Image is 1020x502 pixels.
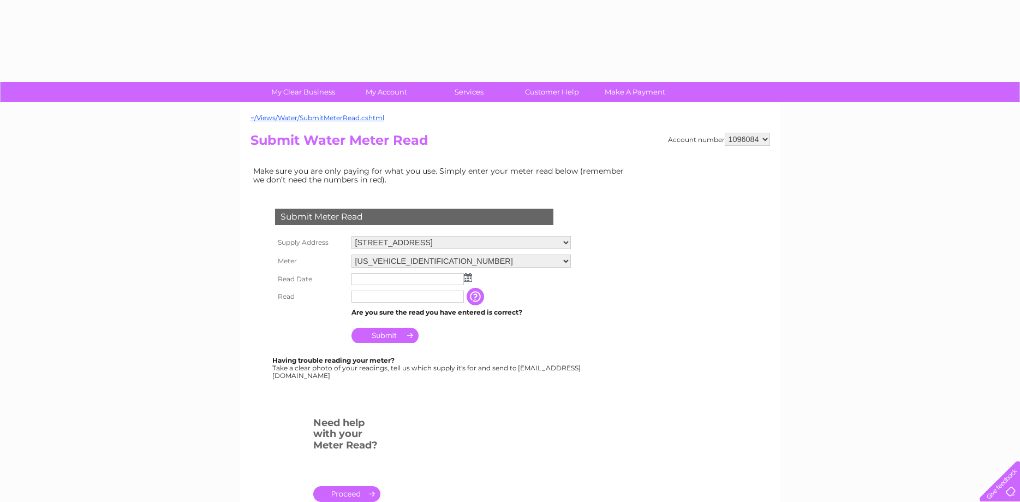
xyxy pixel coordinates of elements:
[424,82,514,102] a: Services
[507,82,597,102] a: Customer Help
[272,252,349,270] th: Meter
[272,356,395,364] b: Having trouble reading your meter?
[250,114,384,122] a: ~/Views/Water/SubmitMeterRead.cshtml
[275,209,553,225] div: Submit Meter Read
[464,273,472,282] img: ...
[351,328,419,343] input: Submit
[349,305,574,320] td: Are you sure the read you have entered is correct?
[258,82,348,102] a: My Clear Business
[341,82,431,102] a: My Account
[467,288,486,305] input: Information
[590,82,680,102] a: Make A Payment
[668,133,770,146] div: Account number
[313,486,380,502] a: .
[272,270,349,288] th: Read Date
[272,233,349,252] th: Supply Address
[250,133,770,153] h2: Submit Water Meter Read
[250,164,633,187] td: Make sure you are only paying for what you use. Simply enter your meter read below (remember we d...
[313,415,380,457] h3: Need help with your Meter Read?
[272,357,582,379] div: Take a clear photo of your readings, tell us which supply it's for and send to [EMAIL_ADDRESS][DO...
[272,288,349,305] th: Read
